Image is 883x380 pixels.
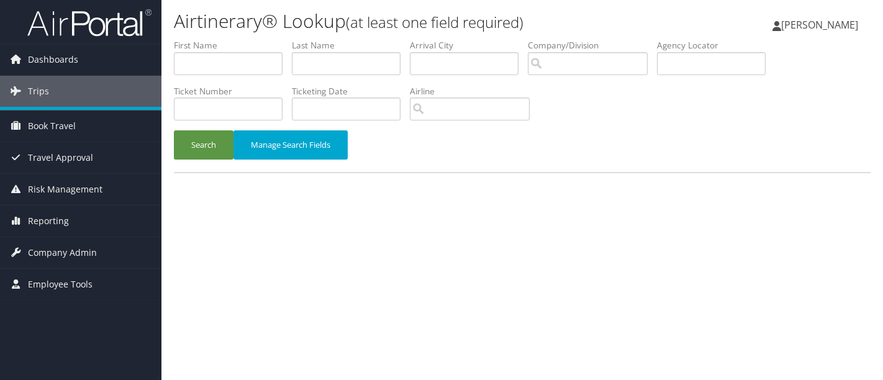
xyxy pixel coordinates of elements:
a: [PERSON_NAME] [772,6,871,43]
label: Agency Locator [657,39,775,52]
label: Ticket Number [174,85,292,97]
label: Last Name [292,39,410,52]
span: Reporting [28,206,69,237]
span: Book Travel [28,111,76,142]
span: Risk Management [28,174,102,205]
label: Company/Division [528,39,657,52]
button: Manage Search Fields [233,130,348,160]
span: [PERSON_NAME] [781,18,858,32]
span: Company Admin [28,237,97,268]
span: Employee Tools [28,269,93,300]
label: First Name [174,39,292,52]
img: airportal-logo.png [27,8,152,37]
small: (at least one field required) [346,12,523,32]
span: Trips [28,76,49,107]
span: Dashboards [28,44,78,75]
button: Search [174,130,233,160]
span: Travel Approval [28,142,93,173]
label: Ticketing Date [292,85,410,97]
label: Arrival City [410,39,528,52]
label: Airline [410,85,539,97]
h1: Airtinerary® Lookup [174,8,638,34]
